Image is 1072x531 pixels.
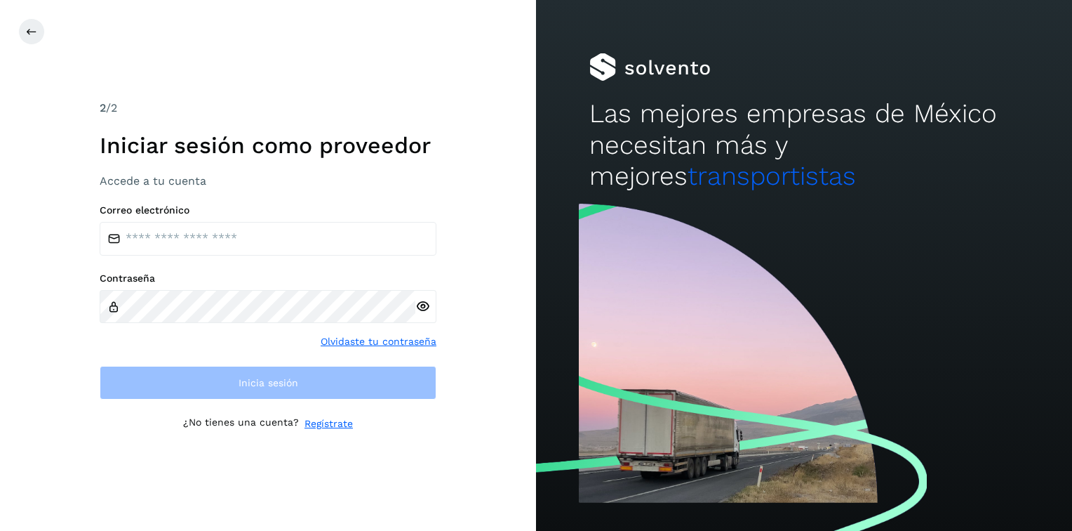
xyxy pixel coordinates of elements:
[100,100,436,117] div: /2
[304,417,353,431] a: Regístrate
[100,174,436,188] h3: Accede a tu cuenta
[239,378,298,388] span: Inicia sesión
[100,366,436,400] button: Inicia sesión
[100,101,106,114] span: 2
[589,98,1018,192] h2: Las mejores empresas de México necesitan más y mejores
[100,132,436,159] h1: Iniciar sesión como proveedor
[183,417,299,431] p: ¿No tienes una cuenta?
[100,273,436,284] label: Contraseña
[321,334,436,349] a: Olvidaste tu contraseña
[688,161,856,191] span: transportistas
[100,204,436,216] label: Correo electrónico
